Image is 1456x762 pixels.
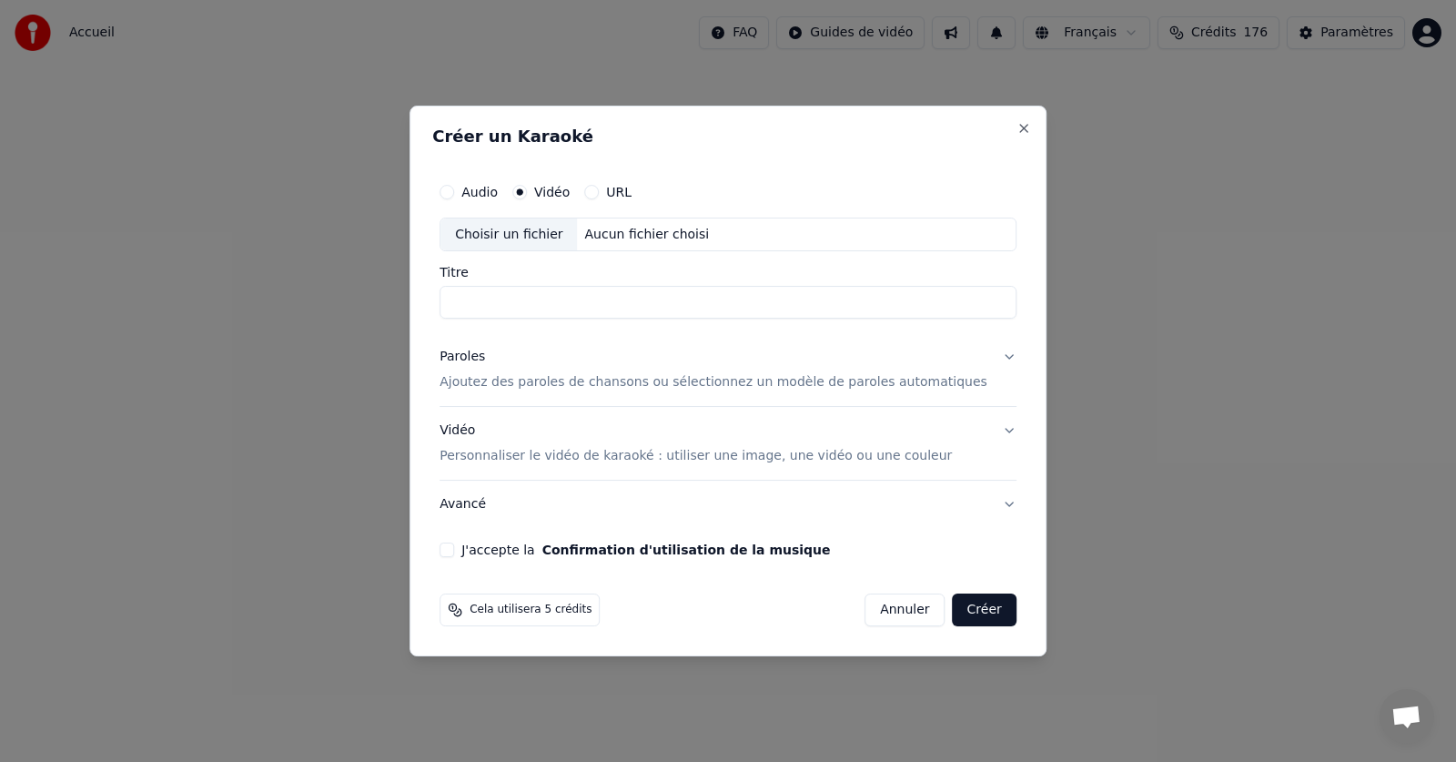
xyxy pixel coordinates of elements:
label: Vidéo [534,186,570,198]
button: J'accepte la [542,544,831,556]
h2: Créer un Karaoké [432,128,1024,145]
div: Paroles [440,349,485,367]
button: Créer [953,594,1016,626]
label: J'accepte la [461,544,830,556]
span: Cela utilisera 5 crédits [470,603,591,617]
button: VidéoPersonnaliser le vidéo de karaoké : utiliser une image, une vidéo ou une couleur [440,408,1016,481]
label: URL [606,186,632,198]
button: ParolesAjoutez des paroles de chansons ou sélectionnez un modèle de paroles automatiques [440,334,1016,407]
p: Ajoutez des paroles de chansons ou sélectionnez un modèle de paroles automatiques [440,374,987,392]
button: Avancé [440,481,1016,528]
div: Aucun fichier choisi [578,226,717,244]
button: Annuler [864,594,945,626]
div: Choisir un fichier [440,218,577,251]
div: Vidéo [440,422,952,466]
label: Titre [440,267,1016,279]
p: Personnaliser le vidéo de karaoké : utiliser une image, une vidéo ou une couleur [440,447,952,465]
label: Audio [461,186,498,198]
